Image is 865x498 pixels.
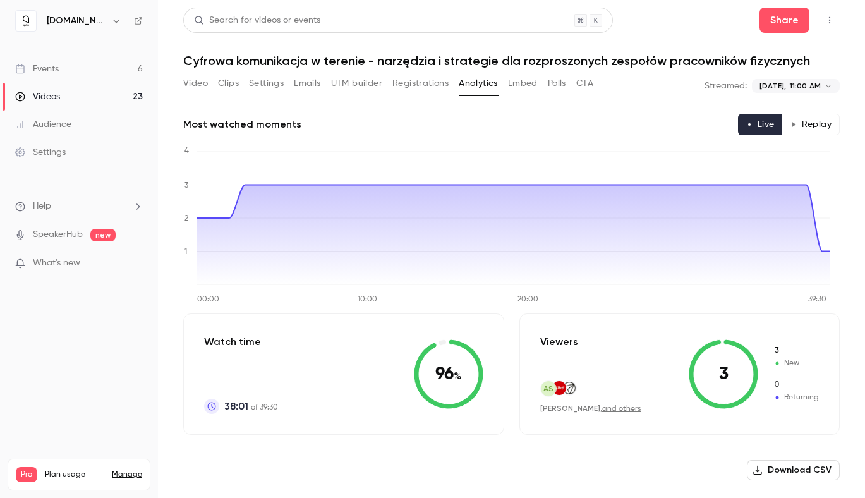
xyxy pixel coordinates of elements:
span: Returning [773,392,819,403]
tspan: 20:00 [517,296,538,303]
h6: [DOMAIN_NAME] [47,15,106,27]
img: quico.io [16,11,36,31]
span: Plan usage [45,470,104,480]
h1: Cyfrowa komunikacja w terenie - narzędzia i strategie dla rozproszonych zespołów pracowników fizy... [183,53,840,68]
div: Videos [15,90,60,103]
button: Analytics [459,73,498,94]
button: Clips [218,73,239,94]
p: of 39:30 [224,399,278,414]
div: Search for videos or events [194,14,320,27]
button: Settings [249,73,284,94]
span: 38:01 [224,399,248,414]
tspan: 4 [184,147,189,155]
div: , [540,403,641,414]
tspan: 2 [184,215,188,222]
span: New [773,345,819,356]
tspan: 1 [184,248,187,256]
span: new [90,229,116,241]
div: Audience [15,118,71,131]
p: Watch time [204,334,278,349]
span: [PERSON_NAME] [540,404,600,413]
span: Pro [16,467,37,482]
img: trefl.com [552,381,566,395]
button: Share [759,8,809,33]
button: CTA [576,73,593,94]
button: Video [183,73,208,94]
span: 11:00 AM [790,80,821,92]
tspan: 10:00 [358,296,377,303]
button: Embed [508,73,538,94]
div: Events [15,63,59,75]
tspan: 3 [184,182,188,190]
li: help-dropdown-opener [15,200,143,213]
a: and others [602,405,641,413]
button: Registrations [392,73,449,94]
button: Download CSV [747,460,840,480]
tspan: 39:30 [808,296,826,303]
a: SpeakerHub [33,228,83,241]
span: Returning [773,379,819,391]
div: Settings [15,146,66,159]
h2: Most watched moments [183,117,301,132]
button: Live [738,114,783,135]
span: Help [33,200,51,213]
span: AS [543,383,553,394]
button: Top Bar Actions [820,10,840,30]
button: Replay [782,114,840,135]
tspan: 00:00 [197,296,219,303]
a: Manage [112,470,142,480]
button: Emails [294,73,320,94]
button: Polls [548,73,566,94]
button: UTM builder [331,73,382,94]
p: Viewers [540,334,578,349]
img: afry.com [562,381,576,395]
p: Streamed: [705,80,747,92]
span: New [773,358,819,369]
span: What's new [33,257,80,270]
span: [DATE], [759,80,786,92]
